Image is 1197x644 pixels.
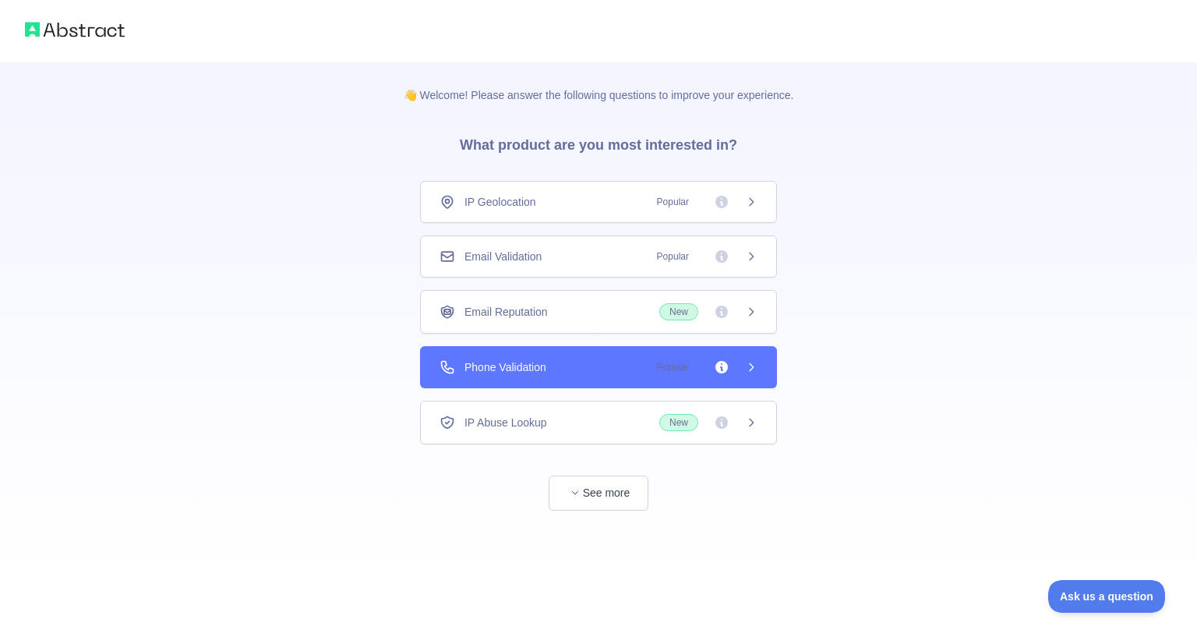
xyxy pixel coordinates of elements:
[25,19,125,41] img: Abstract logo
[464,359,546,375] span: Phone Validation
[659,303,698,320] span: New
[648,359,698,375] span: Popular
[464,194,536,210] span: IP Geolocation
[648,194,698,210] span: Popular
[659,414,698,431] span: New
[549,476,648,511] button: See more
[435,103,762,181] h3: What product are you most interested in?
[1048,580,1166,613] iframe: Toggle Customer Support
[464,304,548,320] span: Email Reputation
[648,249,698,264] span: Popular
[379,62,819,103] p: 👋 Welcome! Please answer the following questions to improve your experience.
[464,415,547,430] span: IP Abuse Lookup
[464,249,542,264] span: Email Validation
